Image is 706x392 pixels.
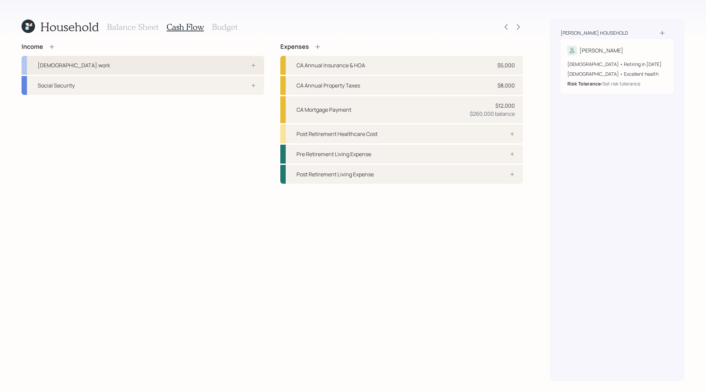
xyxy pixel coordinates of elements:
[296,130,378,138] div: Post Retirement Healthcare Cost
[567,80,602,87] b: Risk Tolerance:
[280,43,309,50] h4: Expenses
[495,102,515,110] div: $12,000
[38,81,75,90] div: Social Security
[38,61,110,69] div: [DEMOGRAPHIC_DATA] work
[22,43,43,50] h4: Income
[107,22,158,32] h3: Balance Sheet
[296,106,351,114] div: CA Mortgage Payment
[561,30,628,36] div: [PERSON_NAME] household
[470,110,515,118] div: $260,000 balance
[567,70,667,77] div: [DEMOGRAPHIC_DATA] • Excellent health
[602,80,640,87] div: Set risk tolerance
[212,22,238,32] h3: Budget
[167,22,204,32] h3: Cash Flow
[296,81,360,90] div: CA Annual Property Taxes
[579,46,623,55] div: [PERSON_NAME]
[296,170,374,178] div: Post Retirement Living Expense
[497,61,515,69] div: $5,000
[296,150,371,158] div: Pre Retirement Living Expense
[296,61,365,69] div: CA Annual Insurance & HOA
[567,61,667,68] div: [DEMOGRAPHIC_DATA] • Retiring in [DATE]
[40,20,99,34] h1: Household
[497,81,515,90] div: $8,000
